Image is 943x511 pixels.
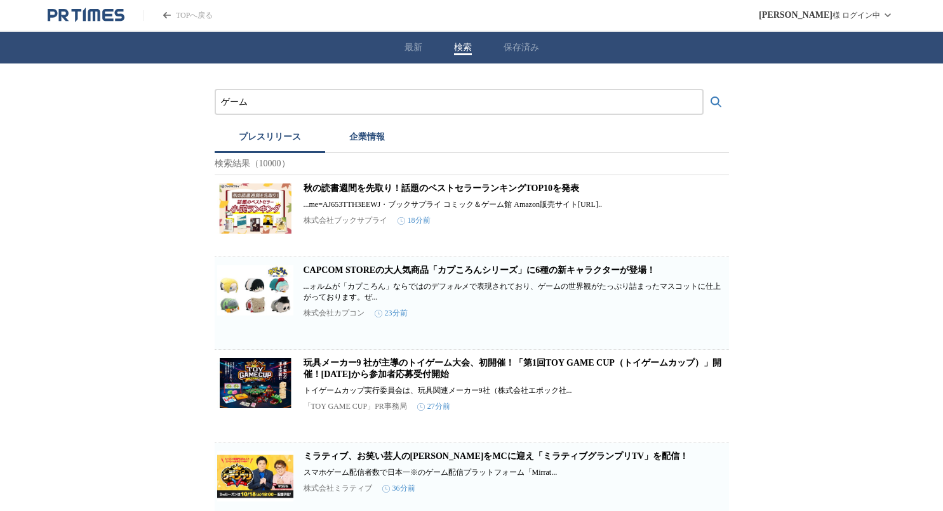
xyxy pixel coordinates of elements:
[759,10,833,20] span: [PERSON_NAME]
[304,183,580,193] a: 秋の読書週間を先取り！話題のベストセラーランキングTOP10を発表
[304,265,656,275] a: CAPCOM STOREの大人気商品「カプころんシリーズ」に6種の新キャラクターが登場！
[304,483,372,494] p: 株式会社ミラティブ
[304,358,721,379] a: 玩具メーカー9 社が主導のトイゲーム大会、初開催！「第1回TOY GAME CUP（トイゲームカップ）」開催！[DATE]から参加者応募受付開始
[304,281,726,303] p: ...ォルムが「カプころん」ならではのデフォルメで表現されており、ゲームの世界観がたっぷり詰まったマスコットに仕上がっております。ぜ...
[304,308,364,319] p: 株式会社カプコン
[144,10,213,21] a: PR TIMESのトップページはこちら
[215,125,325,153] button: プレスリリース
[217,451,293,501] img: ミラティブ、お笑い芸人のマユリカをMCに迎え「ミラティブグランプリTV」を配信！
[304,215,387,226] p: 株式会社ブックサプライ
[704,90,729,115] button: 検索する
[504,42,539,53] button: 保存済み
[217,357,293,408] img: 玩具メーカー9 社が主導のトイゲーム大会、初開催！「第1回TOY GAME CUP（トイゲームカップ）」開催！2025年10月15日から参加者応募受付開始
[217,265,293,315] img: CAPCOM STOREの大人気商品「カプころんシリーズ」に6種の新キャラクターが登場！
[454,42,472,53] button: 検索
[405,42,422,53] button: 最新
[217,183,293,234] img: 秋の読書週間を先取り！話題のベストセラーランキングTOP10を発表
[221,95,697,109] input: プレスリリースおよび企業を検索する
[215,153,729,175] p: 検索結果（10000）
[304,467,726,478] p: スマホゲーム配信者数で日本一※のゲーム配信プラットフォーム「Mirrat...
[304,385,726,396] p: トイゲームカップ実行委員会は、玩具関連メーカー9社（株式会社エポック社...
[304,199,726,210] p: ...me=AJ653TTH3EEWJ・ブックサプライ コミック＆ゲーム館 Amazon販売サイト[URL]..
[417,401,450,412] time: 27分前
[398,215,431,226] time: 18分前
[325,125,409,153] button: 企業情報
[382,483,415,494] time: 36分前
[304,451,689,461] a: ミラティブ、お笑い芸人の[PERSON_NAME]をMCに迎え「ミラティブグランプリTV」を配信！
[304,401,407,412] p: 「TOY GAME CUP」PR事務局
[375,308,408,319] time: 23分前
[48,8,124,23] a: PR TIMESのトップページはこちら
